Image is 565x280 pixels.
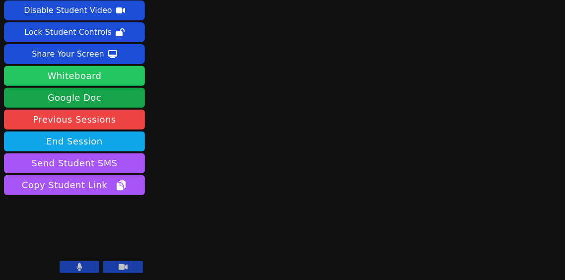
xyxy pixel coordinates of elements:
[4,66,145,86] button: Whiteboard
[4,175,145,195] button: Copy Student Link
[24,24,112,40] div: Lock Student Controls
[32,46,104,62] div: Share Your Screen
[4,153,145,173] button: Send Student SMS
[4,22,145,42] button: Lock Student Controls
[4,132,145,151] button: End Session
[4,0,145,20] button: Disable Student Video
[24,2,112,18] div: Disable Student Video
[22,178,127,192] span: Copy Student Link
[4,44,145,64] button: Share Your Screen
[4,110,145,130] a: Previous Sessions
[4,88,145,108] a: Google Doc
